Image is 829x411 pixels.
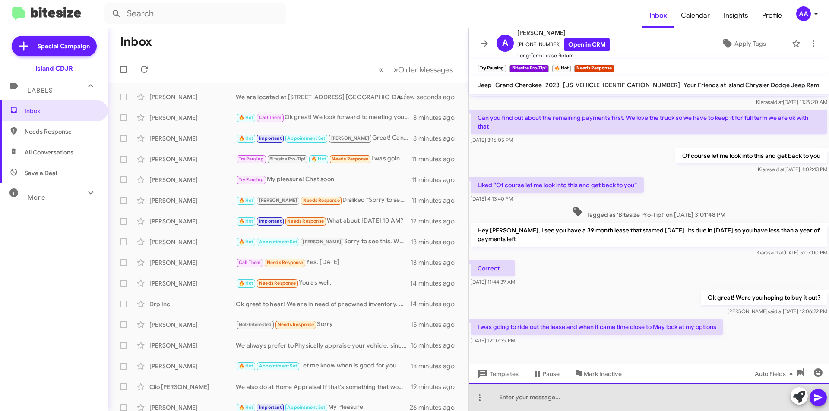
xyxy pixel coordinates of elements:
[236,300,410,308] div: Ok great to hear! We are in need of preowned inventory. Very interested in it! Can you stop in [D...
[411,383,462,391] div: 19 minutes ago
[471,223,827,247] p: Hey [PERSON_NAME], I see you have a 39 month lease that started [DATE]. Its due in [DATE] so you ...
[149,383,236,391] div: Clio [PERSON_NAME]
[236,383,411,391] div: We also do at Home Appraisal If that's something that would interest you?
[239,177,264,182] span: Try Pausing
[701,290,827,305] p: Ok great! Were you hoping to buy it out?
[259,239,297,245] span: Appointment Set
[411,196,462,205] div: 11 minutes ago
[149,113,236,122] div: [PERSON_NAME]
[768,249,783,256] span: said at
[768,308,783,314] span: said at
[28,87,53,94] span: Labels
[236,154,411,164] div: I was going to ride out the lease and when it came time close to May look at my options
[278,322,314,327] span: Needs Response
[411,155,462,163] div: 11 minutes ago
[149,196,236,205] div: [PERSON_NAME]
[728,308,827,314] span: [PERSON_NAME] [DATE] 12:06:22 PM
[476,366,519,382] span: Templates
[502,36,508,50] span: A
[374,61,458,78] nav: Page navigation example
[287,218,324,224] span: Needs Response
[373,61,389,78] button: Previous
[388,61,458,78] button: Next
[478,65,506,72] small: Try Pausing
[236,93,410,101] div: We are located at [STREET_ADDRESS] [GEOGRAPHIC_DATA], [GEOGRAPHIC_DATA]
[545,81,560,89] span: 2023
[236,133,413,143] div: Great! Can we schedule you for an appraisal? We'd love to Physically appraise your vehicle!
[569,207,729,219] span: Tagged as 'Bitesize Pro-Tip!' on [DATE] 3:01:48 PM
[543,366,560,382] span: Pause
[236,278,410,288] div: You as well.
[642,3,674,28] span: Inbox
[674,3,717,28] a: Calendar
[755,3,789,28] span: Profile
[471,279,515,285] span: [DATE] 11:44:39 AM
[149,217,236,226] div: [PERSON_NAME]
[410,279,462,288] div: 14 minutes ago
[25,107,98,115] span: Inbox
[332,156,368,162] span: Needs Response
[149,176,236,184] div: [PERSON_NAME]
[769,166,785,173] span: said at
[149,320,236,329] div: [PERSON_NAME]
[717,3,755,28] a: Insights
[471,337,515,344] span: [DATE] 12:07:39 PM
[796,6,811,21] div: AA
[755,366,796,382] span: Auto Fields
[411,238,462,246] div: 13 minutes ago
[789,6,820,21] button: AA
[239,322,272,327] span: Not-Interested
[239,156,264,162] span: Try Pausing
[239,218,253,224] span: 🔥 Hot
[411,217,462,226] div: 12 minutes ago
[584,366,622,382] span: Mark Inactive
[748,366,803,382] button: Auto Fields
[411,341,462,350] div: 16 minutes ago
[564,38,610,51] a: Open in CRM
[478,81,492,89] span: Jeep
[236,341,411,350] div: We always prefer to Physically appraise your vehicle, since in most cases your vehicle can be wor...
[149,341,236,350] div: [PERSON_NAME]
[149,155,236,163] div: [PERSON_NAME]
[25,127,98,136] span: Needs Response
[28,194,45,201] span: More
[259,198,297,203] span: [PERSON_NAME]
[149,93,236,101] div: [PERSON_NAME]
[525,366,566,382] button: Pause
[236,113,413,122] div: Ok great! We look forward to meeting you [DATE]!
[236,320,411,329] div: Sorry
[236,237,411,247] div: Sorry to see this. We are in need of preowned inventory. I am sure we can give you good money for...
[239,135,253,141] span: 🔥 Hot
[517,38,610,51] span: [PHONE_NUMBER]
[239,115,253,120] span: 🔥 Hot
[259,218,282,224] span: Important
[303,198,340,203] span: Needs Response
[471,177,644,193] p: Liked “Of course let me look into this and get back to you”
[259,280,296,286] span: Needs Response
[411,362,462,370] div: 18 minutes ago
[471,319,723,335] p: I was going to ride out the lease and when it came time close to May look at my options
[469,366,525,382] button: Templates
[239,280,253,286] span: 🔥 Hot
[236,175,411,185] div: My pleasure! Chat soon
[517,28,610,38] span: [PERSON_NAME]
[149,279,236,288] div: [PERSON_NAME]
[413,113,462,122] div: 8 minutes ago
[236,195,411,205] div: Disliked “Sorry to see this. Anything we can do to help?”
[756,249,827,256] span: Kiara [DATE] 5:07:00 PM
[239,198,253,203] span: 🔥 Hot
[104,3,286,24] input: Search
[734,36,766,51] span: Apply Tags
[12,36,97,56] a: Special Campaign
[768,99,783,105] span: said at
[25,169,57,177] span: Save a Deal
[411,320,462,329] div: 15 minutes ago
[411,176,462,184] div: 11 minutes ago
[379,64,383,75] span: «
[239,405,253,410] span: 🔥 Hot
[239,239,253,245] span: 🔥 Hot
[683,81,819,89] span: Your Friends at Island Chrysler Dodge Jeep Ram
[563,81,680,89] span: [US_VEHICLE_IDENTIFICATION_NUMBER]
[471,260,515,276] p: Correct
